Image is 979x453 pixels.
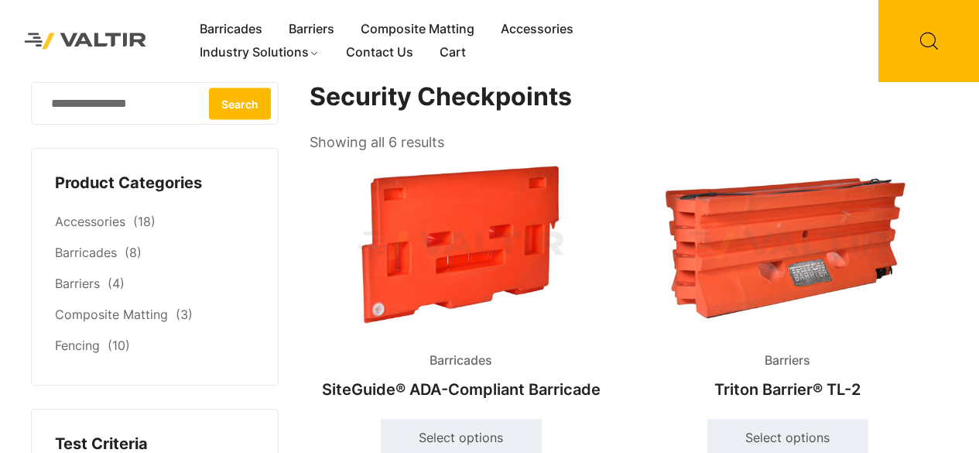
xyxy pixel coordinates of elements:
a: Barricades [187,18,276,41]
a: Industry Solutions [187,41,333,64]
a: Composite Matting [347,18,488,41]
a: BarricadesSiteGuide® ADA-Compliant Barricade [310,155,612,407]
a: Contact Us [333,41,426,64]
a: Fencing [55,338,100,353]
h4: Product Categories [55,172,255,195]
a: Barriers [276,18,347,41]
span: (10) [108,338,130,353]
span: (18) [133,214,156,229]
span: Barriers [753,349,822,372]
a: BarriersTriton Barrier® TL-2 [636,155,939,407]
h2: SiteGuide® ADA-Compliant Barricade [310,372,612,407]
img: Valtir Rentals [12,20,159,62]
h2: Triton Barrier® TL-2 [636,372,939,407]
h1: Security Checkpoints [310,82,940,112]
span: (8) [125,245,142,260]
span: (3) [176,307,193,322]
a: Barriers [55,276,100,291]
button: Search [209,88,271,119]
a: Accessories [55,214,125,229]
p: Showing all 6 results [310,129,444,156]
a: Cart [426,41,479,64]
span: (4) [108,276,125,291]
a: Barricades [55,245,117,260]
a: Accessories [488,18,587,41]
span: Barricades [418,349,504,372]
a: Composite Matting [55,307,168,322]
